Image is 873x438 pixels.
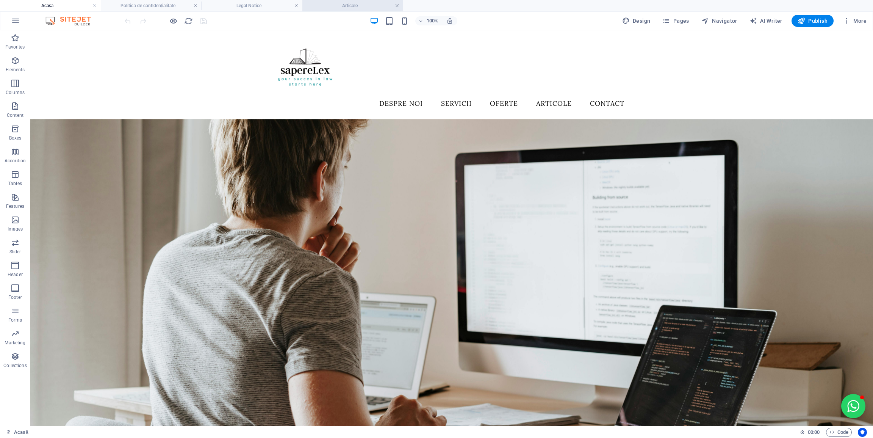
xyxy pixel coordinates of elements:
button: Publish [792,15,834,27]
p: Tables [8,181,22,187]
h4: Articole [302,2,403,10]
button: More [840,15,870,27]
a: Click to cancel selection. Double-click to open Pages [6,428,28,437]
button: Pages [659,15,692,27]
button: AI Writer [746,15,785,27]
button: Design [619,15,654,27]
button: Navigator [698,15,740,27]
span: Code [829,428,848,437]
button: Code [826,428,852,437]
div: Design (Ctrl+Alt+Y) [619,15,654,27]
button: reload [184,16,193,25]
p: Columns [6,89,25,96]
p: Collections [3,363,27,369]
span: 00 00 [808,428,820,437]
span: Navigator [701,17,737,25]
h6: Session time [800,428,820,437]
span: Publish [798,17,828,25]
span: More [843,17,867,25]
span: Design [622,17,651,25]
h4: Politică de confidențialitate [101,2,202,10]
p: Content [7,112,23,118]
span: Pages [662,17,689,25]
button: Usercentrics [858,428,867,437]
button: 100% [415,16,442,25]
p: Footer [8,294,22,300]
p: Elements [6,67,25,73]
p: Header [8,272,23,278]
button: Click here to leave preview mode and continue editing [169,16,178,25]
p: Slider [9,249,21,255]
p: Images [8,226,23,232]
i: Reload page [184,17,193,25]
p: Features [6,203,24,209]
i: On resize automatically adjust zoom level to fit chosen device. [446,17,453,24]
p: Boxes [9,135,22,141]
h4: Legal Notice [202,2,302,10]
p: Forms [8,317,22,323]
button: Open chat window [811,364,835,388]
p: Favorites [5,44,25,50]
p: Accordion [5,158,26,164]
h6: 100% [427,16,439,25]
img: Editor Logo [44,16,100,25]
span: : [813,429,814,435]
span: AI Writer [749,17,782,25]
p: Marketing [5,340,25,346]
